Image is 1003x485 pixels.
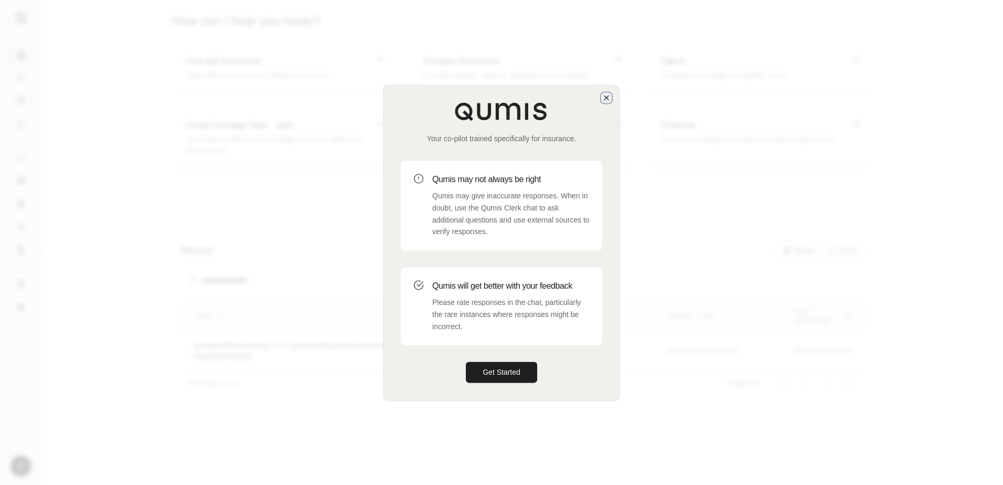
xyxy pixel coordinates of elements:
[432,190,590,238] p: Qumis may give inaccurate responses. When in doubt, use the Qumis Clerk chat to ask additional qu...
[466,362,537,383] button: Get Started
[454,102,549,121] img: Qumis Logo
[432,297,590,332] p: Please rate responses in the chat, particularly the rare instances where responses might be incor...
[401,133,602,144] p: Your co-pilot trained specifically for insurance.
[432,173,590,186] h3: Qumis may not always be right
[432,280,590,292] h3: Qumis will get better with your feedback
